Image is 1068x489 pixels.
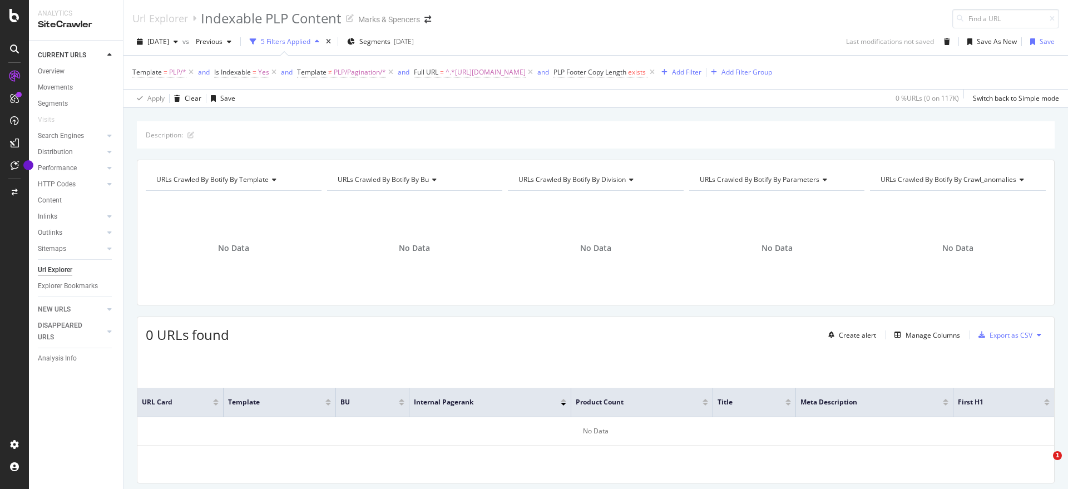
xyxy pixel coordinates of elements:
span: No Data [580,243,611,254]
div: Add Filter [672,67,701,77]
button: Save As New [963,33,1017,51]
span: URLs Crawled By Botify By bu [338,175,429,184]
span: Internal Pagerank [414,397,545,407]
span: Segments [359,37,390,46]
span: Title [718,397,769,407]
span: No Data [762,243,793,254]
span: No Data [399,243,430,254]
a: Url Explorer [38,264,115,276]
button: Clear [170,90,201,107]
a: Movements [38,82,115,93]
div: No Data [137,417,1054,446]
span: No Data [942,243,973,254]
span: PLP/Pagination/* [334,65,386,80]
button: Create alert [824,326,876,344]
div: Content [38,195,62,206]
div: Save [220,93,235,103]
span: Template [132,67,162,77]
h4: URLs Crawled By Botify By parameters [698,171,855,189]
span: Meta Description [800,397,926,407]
span: First H1 [958,397,1027,407]
div: Manage Columns [906,330,960,340]
span: URLs Crawled By Botify By parameters [700,175,819,184]
div: Switch back to Simple mode [973,93,1059,103]
span: = [164,67,167,77]
button: Segments[DATE] [343,33,418,51]
span: 0 URLs found [146,325,229,344]
div: Visits [38,114,55,126]
div: 5 Filters Applied [261,37,310,46]
div: and [537,67,549,77]
div: Save [1040,37,1055,46]
span: = [253,67,256,77]
button: Save [206,90,235,107]
div: Outlinks [38,227,62,239]
span: Is Indexable [214,67,251,77]
h4: URLs Crawled By Botify By division [516,171,674,189]
div: DISAPPEARED URLS [38,320,94,343]
span: 2025 Aug. 2nd [147,37,169,46]
div: Segments [38,98,68,110]
button: Previous [191,33,236,51]
div: Indexable PLP Content [201,9,342,28]
span: ^.*[URL][DOMAIN_NAME] [446,65,526,80]
div: Marks & Spencers [358,14,420,25]
h4: URLs Crawled By Botify By crawl_anomalies [878,171,1036,189]
span: Template [228,397,309,407]
div: Explorer Bookmarks [38,280,98,292]
span: URLs Crawled By Botify By division [518,175,626,184]
button: Switch back to Simple mode [968,90,1059,107]
a: Outlinks [38,227,104,239]
button: [DATE] [132,33,182,51]
a: Explorer Bookmarks [38,280,115,292]
button: and [198,67,210,77]
a: NEW URLS [38,304,104,315]
span: URLs Crawled By Botify By template [156,175,269,184]
a: Search Engines [38,130,104,142]
span: Product Count [576,397,685,407]
h4: URLs Crawled By Botify By bu [335,171,493,189]
div: Clear [185,93,201,103]
div: Analysis Info [38,353,77,364]
span: Template [297,67,327,77]
button: and [398,67,409,77]
a: Visits [38,114,66,126]
a: Overview [38,66,115,77]
div: Create alert [839,330,876,340]
div: Last modifications not saved [846,37,934,46]
div: 0 % URLs ( 0 on 117K ) [896,93,959,103]
a: CURRENT URLS [38,50,104,61]
span: exists [628,67,646,77]
div: Tooltip anchor [23,160,33,170]
div: HTTP Codes [38,179,76,190]
span: vs [182,37,191,46]
a: Performance [38,162,104,174]
span: = [440,67,444,77]
div: Url Explorer [132,12,188,24]
div: NEW URLS [38,304,71,315]
div: Add Filter Group [721,67,772,77]
span: URL Card [142,397,210,407]
div: Description: [146,130,183,140]
div: Distribution [38,146,73,158]
button: and [281,67,293,77]
a: Sitemaps [38,243,104,255]
a: DISAPPEARED URLS [38,320,104,343]
button: Manage Columns [890,328,960,342]
button: Add Filter [657,66,701,79]
div: Sitemaps [38,243,66,255]
div: Search Engines [38,130,84,142]
div: Analytics [38,9,114,18]
div: Inlinks [38,211,57,223]
div: [DATE] [394,37,414,46]
span: Yes [258,65,269,80]
input: Find a URL [952,9,1059,28]
span: Previous [191,37,222,46]
div: Save As New [977,37,1017,46]
h4: URLs Crawled By Botify By template [154,171,311,189]
span: No Data [218,243,249,254]
div: CURRENT URLS [38,50,86,61]
div: Performance [38,162,77,174]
